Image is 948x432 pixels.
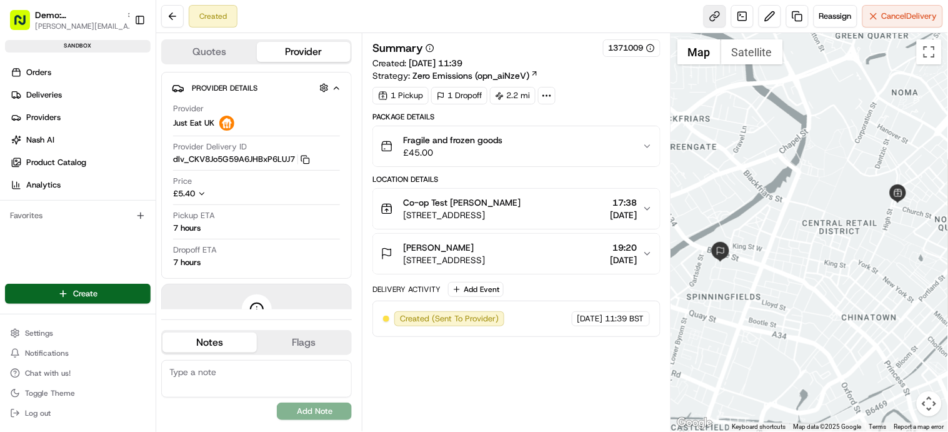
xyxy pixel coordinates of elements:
button: Settings [5,324,151,342]
div: 1 Pickup [372,87,429,104]
span: Log out [25,408,51,418]
button: dlv_CKV8Jo5G59A6JHBxP6LUJ7 [173,154,310,165]
a: 💻API Documentation [101,274,206,297]
span: Product Catalog [26,157,86,168]
span: Deliveries [26,89,62,101]
span: Create [73,288,97,299]
button: Show satellite imagery [721,39,783,64]
img: Google [674,415,716,431]
button: Co-op Test [PERSON_NAME][STREET_ADDRESS]17:38[DATE] [373,189,659,229]
div: Favorites [5,206,151,226]
span: £45.00 [403,146,502,159]
div: Start new chat [56,119,205,132]
img: Frederick Szydlowski [12,182,32,202]
span: [STREET_ADDRESS] [403,209,521,221]
span: [DATE] [577,313,603,324]
h3: Summary [372,43,423,54]
span: Knowledge Base [25,279,96,292]
div: Delivery Activity [372,284,441,294]
span: • [104,194,108,204]
div: sandbox [5,40,151,53]
button: Quotes [162,42,257,62]
div: 💻 [106,281,116,291]
button: £5.40 [173,188,283,199]
div: 7 hours [173,257,201,268]
span: [PERSON_NAME] [39,228,101,238]
a: Product Catalog [5,153,156,173]
span: [DATE] [611,254,637,266]
span: [PERSON_NAME] [403,241,474,254]
button: 1371009 [609,43,655,54]
a: Nash AI [5,130,156,150]
span: Pickup ETA [173,210,215,221]
div: Past conversations [12,163,84,173]
span: API Documentation [118,279,201,292]
a: Report a map error [894,423,944,430]
button: Show street map [677,39,721,64]
span: Pylon [124,310,151,319]
button: Reassign [814,5,857,28]
button: [PERSON_NAME][STREET_ADDRESS]19:20[DATE] [373,234,659,274]
span: Dropoff ETA [173,244,217,256]
button: Toggle Theme [5,384,151,402]
button: See all [194,160,227,175]
button: Notes [162,333,257,353]
div: Strategy: [372,69,539,82]
button: Provider Details [172,78,341,98]
div: 📗 [12,281,22,291]
button: [PERSON_NAME][EMAIL_ADDRESS][DOMAIN_NAME] [35,21,135,31]
button: Demo: [GEOGRAPHIC_DATA][PERSON_NAME][EMAIL_ADDRESS][DOMAIN_NAME] [5,5,129,35]
span: Notifications [25,348,69,358]
a: Orders [5,63,156,83]
button: Demo: [GEOGRAPHIC_DATA] [35,9,121,21]
span: [PERSON_NAME] [39,194,101,204]
button: Map camera controls [917,391,942,416]
span: Created (Sent To Provider) [400,313,499,324]
a: Open this area in Google Maps (opens a new window) [674,415,716,431]
button: Log out [5,404,151,422]
button: Add Event [448,282,504,297]
span: Provider [173,103,204,114]
input: Clear [32,81,206,94]
div: 1 Dropoff [431,87,487,104]
a: Powered byPylon [88,309,151,319]
span: Price [173,176,192,187]
span: £5.40 [173,188,195,199]
span: Reassign [819,11,852,22]
img: 1736555255976-a54dd68f-1ca7-489b-9aae-adbdc363a1c4 [12,119,35,142]
a: Providers [5,108,156,128]
img: Nash [12,13,37,38]
span: Provider Details [192,83,257,93]
button: Create [5,284,151,304]
span: Analytics [26,179,61,191]
span: Settings [25,328,53,338]
img: grubhub_logo.png [219,116,234,131]
div: We're available if you need us! [56,132,172,142]
span: [STREET_ADDRESS] [403,254,485,266]
span: 19:20 [611,241,637,254]
span: Map data ©2025 Google [794,423,862,430]
span: Fragile and frozen goods [403,134,502,146]
img: 1736555255976-a54dd68f-1ca7-489b-9aae-adbdc363a1c4 [25,228,35,238]
button: Chat with us! [5,364,151,382]
span: 17:38 [611,196,637,209]
div: Package Details [372,112,660,122]
a: Terms (opens in new tab) [869,423,887,430]
a: Zero Emissions (opn_aiNzeV) [412,69,539,82]
img: 4920774857489_3d7f54699973ba98c624_72.jpg [26,119,49,142]
span: Zero Emissions (opn_aiNzeV) [412,69,529,82]
span: Providers [26,112,61,123]
button: Keyboard shortcuts [732,423,786,431]
button: Toggle fullscreen view [917,39,942,64]
div: Location Details [372,174,660,184]
p: Welcome 👋 [12,50,227,70]
button: Fragile and frozen goods£45.00 [373,126,659,166]
div: 2.2 mi [490,87,536,104]
span: Co-op Test [PERSON_NAME] [403,196,521,209]
span: 11:39 BST [606,313,644,324]
span: [DATE] [111,194,136,204]
span: Just Eat UK [173,118,214,129]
